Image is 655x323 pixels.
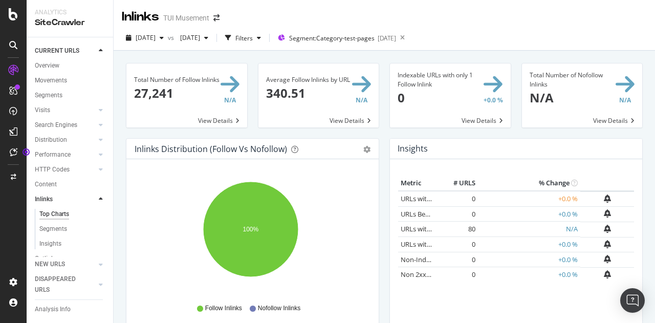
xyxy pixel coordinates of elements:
[35,253,96,264] a: Outlinks
[35,164,96,175] a: HTTP Codes
[478,191,580,207] td: +0.0 %
[35,75,67,86] div: Movements
[604,270,611,278] div: bell-plus
[401,255,521,264] a: Non-Indexable URLs with Follow Inlinks
[289,34,375,42] span: Segment: Category-test-pages
[39,224,67,234] div: Segments
[478,252,580,267] td: +0.0 %
[136,33,156,42] span: 2025 Sep. 13th
[35,105,96,116] a: Visits
[604,225,611,233] div: bell-plus
[35,120,96,131] a: Search Engines
[363,146,370,153] div: gear
[176,30,212,46] button: [DATE]
[35,135,96,145] a: Distribution
[35,304,106,315] a: Analysis Info
[221,30,265,46] button: Filters
[437,267,478,283] td: 0
[35,8,105,17] div: Analytics
[437,222,478,237] td: 80
[35,60,59,71] div: Overview
[39,239,61,249] div: Insights
[478,237,580,252] td: +0.0 %
[478,222,580,237] td: N/A
[35,274,86,295] div: DISAPPEARED URLS
[401,240,485,249] a: URLs with No Follow Inlinks
[401,194,476,203] a: URLs with 1 Follow Inlink
[398,176,437,191] th: Metric
[35,46,96,56] a: CURRENT URLS
[122,30,168,46] button: [DATE]
[35,274,96,295] a: DISAPPEARED URLS
[35,149,96,160] a: Performance
[35,149,71,160] div: Performance
[35,179,57,190] div: Content
[39,209,106,220] a: Top Charts
[39,224,106,234] a: Segments
[135,176,367,294] svg: A chart.
[398,142,428,156] h4: Insights
[604,255,611,263] div: bell-plus
[437,176,478,191] th: # URLS
[35,194,53,205] div: Inlinks
[604,240,611,248] div: bell-plus
[21,147,31,157] div: Tooltip anchor
[620,288,645,313] div: Open Intercom Messenger
[213,14,220,21] div: arrow-right-arrow-left
[401,270,501,279] a: Non 2xx URLs with Follow Inlinks
[401,209,511,219] a: URLs Between 2 and 5 Follow Inlinks
[478,206,580,222] td: +0.0 %
[35,105,50,116] div: Visits
[243,226,259,233] text: 100%
[437,191,478,207] td: 0
[35,90,62,101] div: Segments
[35,135,67,145] div: Distribution
[478,267,580,283] td: +0.0 %
[35,120,77,131] div: Search Engines
[35,253,57,264] div: Outlinks
[35,179,106,190] a: Content
[35,304,71,315] div: Analysis Info
[378,34,396,42] div: [DATE]
[35,17,105,29] div: SiteCrawler
[35,259,65,270] div: NEW URLS
[39,239,106,249] a: Insights
[437,252,478,267] td: 0
[35,60,106,71] a: Overview
[176,33,200,42] span: 2025 Sep. 7th
[39,209,69,220] div: Top Charts
[135,144,287,154] div: Inlinks Distribution (Follow vs Nofollow)
[35,259,96,270] a: NEW URLS
[205,304,242,313] span: Follow Inlinks
[35,194,96,205] a: Inlinks
[604,195,611,203] div: bell-plus
[258,304,300,313] span: Nofollow Inlinks
[35,164,70,175] div: HTTP Codes
[235,34,253,42] div: Filters
[35,46,79,56] div: CURRENT URLS
[35,90,106,101] a: Segments
[163,13,209,23] div: TUI Musement
[168,33,176,42] span: vs
[604,209,611,218] div: bell-plus
[35,75,106,86] a: Movements
[401,224,531,233] a: URLs with the Same Anchor Text on Inlinks
[478,176,580,191] th: % Change
[274,30,396,46] button: Segment:Category-test-pages[DATE]
[437,206,478,222] td: 0
[437,237,478,252] td: 0
[122,8,159,26] div: Inlinks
